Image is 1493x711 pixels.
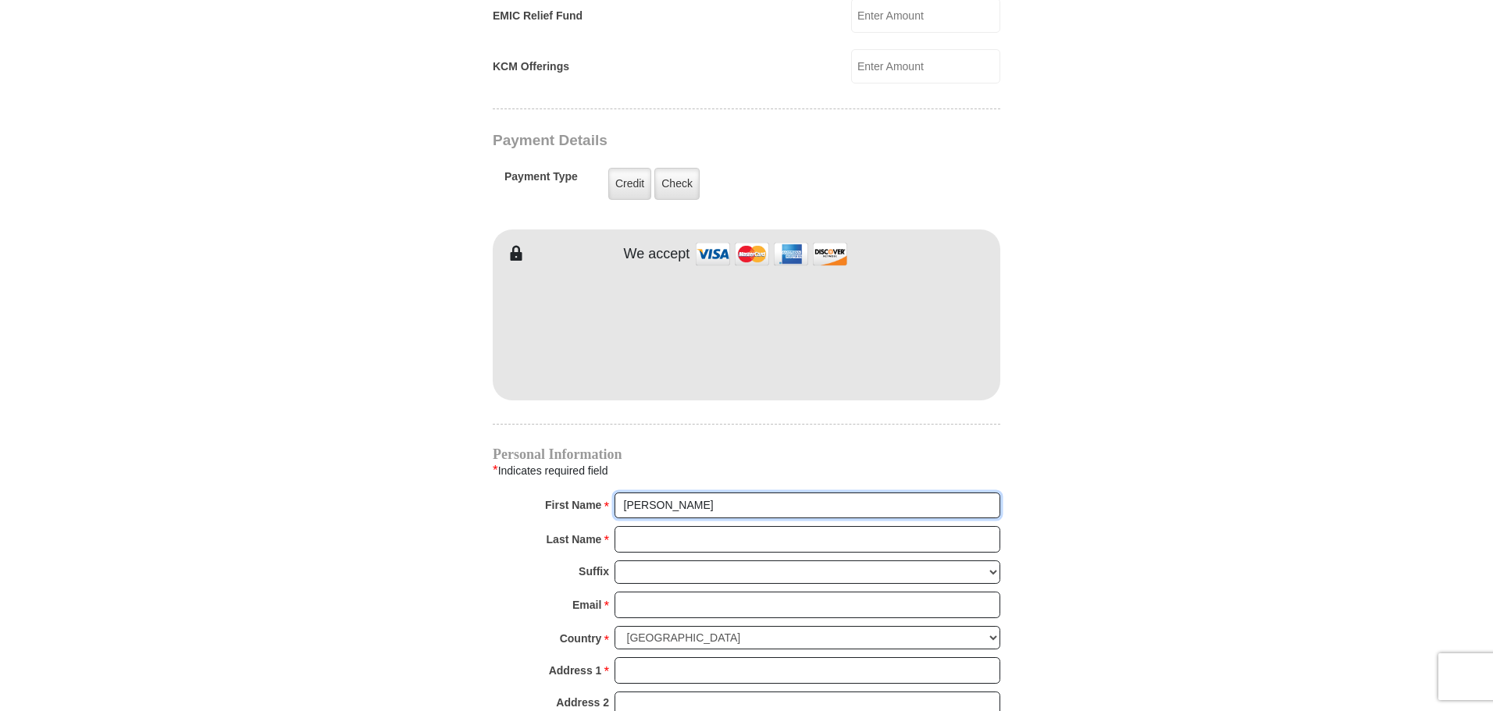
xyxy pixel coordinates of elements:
input: Enter Amount [851,49,1000,84]
strong: Address 1 [549,659,602,681]
h4: Personal Information [493,448,1000,460]
div: Indicates required field [493,460,1000,481]
label: Check [654,168,700,200]
strong: Last Name [547,528,602,550]
label: KCM Offerings [493,59,569,75]
img: credit cards accepted [693,237,850,271]
strong: Suffix [579,560,609,582]
label: Credit [608,168,651,200]
label: EMIC Relief Fund [493,8,583,24]
h4: We accept [624,246,690,263]
h5: Payment Type [504,170,578,191]
strong: Email [572,594,601,616]
strong: First Name [545,494,601,516]
h3: Payment Details [493,132,891,150]
strong: Country [560,627,602,649]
